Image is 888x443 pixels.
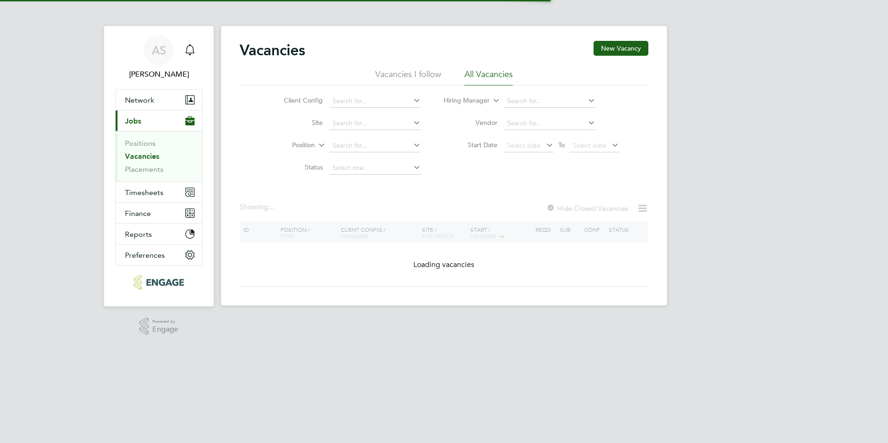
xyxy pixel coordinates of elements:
[504,95,595,108] input: Search for...
[268,202,274,212] span: ...
[152,44,166,56] span: AS
[116,131,202,182] div: Jobs
[240,41,305,59] h2: Vacancies
[152,318,178,326] span: Powered by
[116,182,202,202] button: Timesheets
[269,163,323,171] label: Status
[555,139,568,151] span: To
[573,141,606,150] span: Select date
[594,41,648,56] button: New Vacancy
[116,90,202,110] button: Network
[116,245,202,265] button: Preferences
[444,141,497,149] label: Start Date
[116,111,202,131] button: Jobs
[444,118,497,127] label: Vendor
[125,96,154,104] span: Network
[546,204,628,213] label: Hide Closed Vacancies
[507,141,541,150] span: Select date
[261,141,315,150] label: Position
[152,326,178,333] span: Engage
[329,117,421,130] input: Search for...
[504,117,595,130] input: Search for...
[329,95,421,108] input: Search for...
[125,251,165,260] span: Preferences
[125,165,163,174] a: Placements
[125,139,156,148] a: Positions
[269,96,323,104] label: Client Config
[115,69,202,80] span: Avais Sabir
[269,118,323,127] label: Site
[125,209,151,218] span: Finance
[125,188,163,197] span: Timesheets
[104,26,214,306] nav: Main navigation
[329,139,421,152] input: Search for...
[134,275,183,290] img: carbonrecruitment-logo-retina.png
[116,224,202,244] button: Reports
[125,230,152,239] span: Reports
[436,96,490,105] label: Hiring Manager
[115,35,202,80] a: AS[PERSON_NAME]
[125,152,159,161] a: Vacancies
[116,203,202,223] button: Finance
[464,69,513,85] li: All Vacancies
[139,318,179,335] a: Powered byEngage
[125,117,141,125] span: Jobs
[240,202,276,212] div: Showing
[115,275,202,290] a: Go to home page
[375,69,441,85] li: Vacancies I follow
[329,162,421,175] input: Select one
